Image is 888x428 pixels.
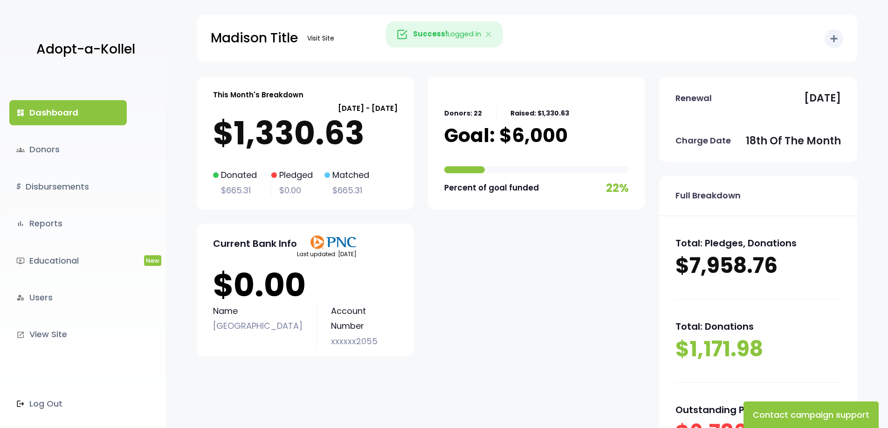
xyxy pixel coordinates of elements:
[271,183,313,198] p: $0.00
[16,257,25,265] i: ondemand_video
[213,168,257,183] p: Donated
[9,391,127,416] a: Log Out
[213,102,398,115] p: [DATE] - [DATE]
[743,401,879,428] button: Contact campaign support
[297,249,357,259] p: Last updated: [DATE]
[213,304,303,319] p: Name
[475,22,503,47] button: Close
[144,255,161,266] span: New
[9,174,127,199] a: $Disbursements
[9,285,127,310] a: manage_accountsUsers
[675,235,841,251] p: Total: Pledges, Donations
[675,251,841,280] p: $7,958.76
[16,219,25,228] i: bar_chart
[385,21,503,48] div: Logged in
[331,334,398,349] p: xxxxxx2055
[828,33,840,44] i: add
[213,266,398,304] p: $0.00
[9,100,127,125] a: dashboardDashboard
[211,27,298,50] p: Madison Title
[213,183,257,198] p: $665.31
[16,109,25,117] i: dashboard
[444,108,482,119] p: Donors: 22
[675,188,741,203] p: Full Breakdown
[746,132,841,150] p: 18th of the month
[9,137,127,162] a: groupsDonors
[213,88,303,101] p: This Month's Breakdown
[303,29,339,48] a: Visit Site
[675,91,712,106] p: Renewal
[804,89,841,108] p: [DATE]
[32,27,135,72] a: Adopt-a-Kollel
[444,181,539,195] p: Percent of goal funded
[324,183,369,198] p: $665.31
[825,29,843,48] button: add
[310,235,357,249] img: PNClogo.svg
[510,108,569,119] p: Raised: $1,330.63
[606,178,629,198] p: 22%
[675,318,841,335] p: Total: Donations
[675,133,731,148] p: Charge Date
[444,124,568,147] p: Goal: $6,000
[675,335,841,364] p: $1,171.98
[9,211,127,236] a: bar_chartReports
[9,248,127,273] a: ondemand_videoEducationalNew
[9,322,127,347] a: launchView Site
[16,293,25,302] i: manage_accounts
[16,180,21,194] i: $
[16,146,25,154] span: groups
[675,401,841,418] p: Outstanding Pledges
[213,115,398,152] p: $1,330.63
[16,331,25,339] i: launch
[331,304,398,334] p: Account Number
[213,235,297,252] p: Current Bank Info
[36,38,135,61] p: Adopt-a-Kollel
[213,319,303,333] p: [GEOGRAPHIC_DATA]
[413,29,447,39] strong: Success!
[271,168,313,183] p: Pledged
[324,168,369,183] p: Matched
